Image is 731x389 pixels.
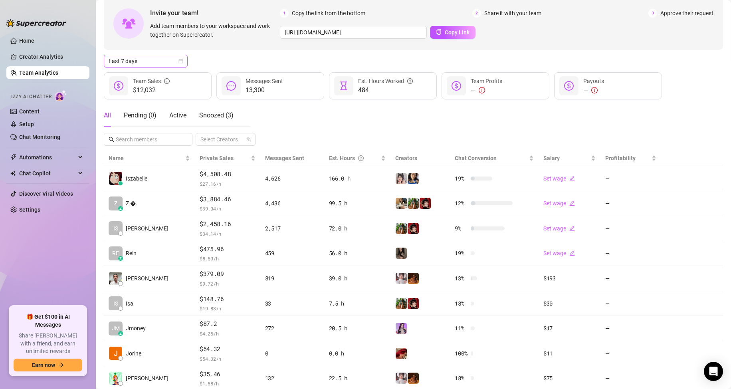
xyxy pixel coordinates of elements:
[178,59,183,64] span: calendar
[200,155,234,161] span: Private Sales
[109,347,122,360] img: Jorine
[200,244,256,254] span: $475.96
[200,194,256,204] span: $3,884.46
[109,272,122,285] img: Kyle Wessels
[569,200,575,206] span: edit
[265,224,319,233] div: 2,517
[396,248,407,259] img: yeule
[118,206,123,211] div: z
[455,199,468,208] span: 12 %
[265,174,319,183] div: 4,626
[11,93,52,101] span: Izzy AI Chatter
[246,85,283,95] span: 13,300
[358,77,413,85] div: Est. Hours Worked
[109,137,114,142] span: search
[600,216,661,241] td: —
[455,174,468,183] span: 19 %
[472,9,481,18] span: 2
[329,299,386,308] div: 7.5 h
[455,249,468,258] span: 19 %
[543,324,596,333] div: $17
[113,299,118,308] span: IS
[14,359,82,371] button: Earn nowarrow-right
[329,274,386,283] div: 39.0 h
[200,180,256,188] span: $ 27.16 /h
[455,224,468,233] span: 9 %
[292,9,365,18] span: Copy the link from the bottom
[600,341,661,366] td: —
[113,224,118,233] span: IS
[396,198,407,209] img: Sabrina
[329,224,386,233] div: 72.0 h
[200,169,256,179] span: $4,508.48
[114,199,117,208] span: Z
[104,151,195,166] th: Name
[408,373,419,384] img: PantheraX
[114,81,123,91] span: dollar-circle
[543,274,596,283] div: $193
[200,355,256,363] span: $ 54.32 /h
[591,87,598,93] span: exclamation-circle
[583,85,604,95] div: —
[200,329,256,337] span: $ 4.25 /h
[55,90,67,101] img: AI Chatter
[133,85,170,95] span: $12,032
[583,78,604,84] span: Payouts
[600,191,661,216] td: —
[471,85,502,95] div: —
[396,273,407,284] img: Rosie
[408,223,419,234] img: Miss
[543,349,596,358] div: $11
[169,111,186,119] span: Active
[19,69,58,76] a: Team Analytics
[600,316,661,341] td: —
[265,374,319,383] div: 132
[455,299,468,308] span: 18 %
[396,323,407,334] img: Kisa
[390,151,450,166] th: Creators
[605,155,636,161] span: Profitability
[455,274,468,283] span: 13 %
[265,299,319,308] div: 33
[200,304,256,312] span: $ 19.83 /h
[126,199,137,208] span: Z �.
[126,249,137,258] span: Rein
[543,175,575,182] a: Set wageedit
[265,249,319,258] div: 459
[200,219,256,229] span: $2,458.16
[543,225,575,232] a: Set wageedit
[10,171,16,176] img: Chat Copilot
[408,173,419,184] img: violet
[329,374,386,383] div: 22.5 h
[6,19,66,27] img: logo-BBDzfeDw.svg
[408,198,419,209] img: Sabrina
[200,269,256,279] span: $379.09
[600,266,661,291] td: —
[199,111,234,119] span: Snoozed ( 3 )
[109,154,184,163] span: Name
[126,174,147,183] span: Iszabelle
[430,26,475,39] button: Copy Link
[19,50,83,63] a: Creator Analytics
[329,199,386,208] div: 99.5 h
[329,349,386,358] div: 0.0 h
[200,204,256,212] span: $ 39.04 /h
[648,9,657,18] span: 3
[396,223,407,234] img: Sabrina
[19,134,60,140] a: Chat Monitoring
[569,176,575,181] span: edit
[484,9,541,18] span: Share it with your team
[564,81,574,91] span: dollar-circle
[280,9,289,18] span: 1
[408,273,419,284] img: PantheraX
[455,155,497,161] span: Chat Conversion
[19,121,34,127] a: Setup
[436,29,442,35] span: copy
[118,256,123,261] div: z
[126,374,168,383] span: [PERSON_NAME]
[265,274,319,283] div: 819
[339,81,349,91] span: hourglass
[200,280,256,288] span: $ 9.72 /h
[265,349,319,358] div: 0
[109,55,183,67] span: Last 7 days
